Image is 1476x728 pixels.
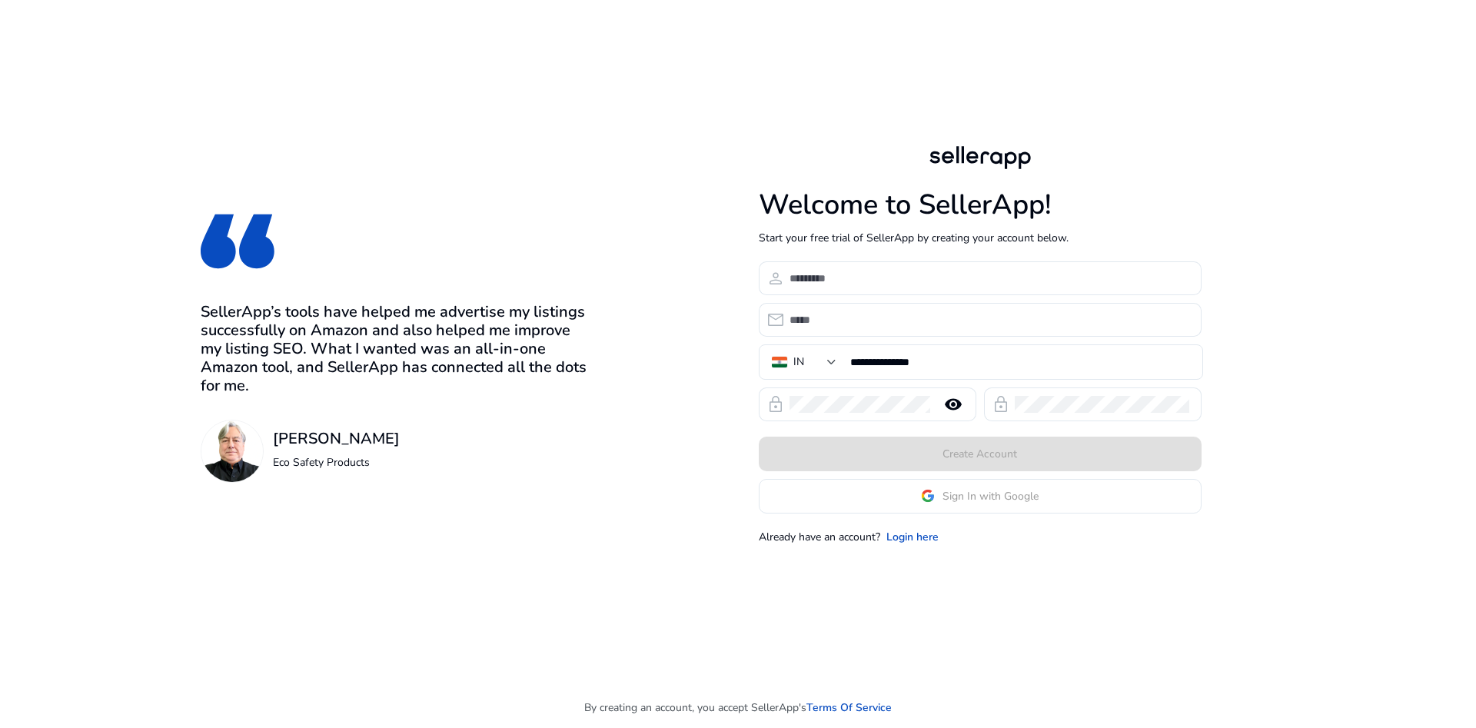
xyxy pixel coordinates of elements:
[886,529,939,545] a: Login here
[793,354,804,371] div: IN
[992,395,1010,414] span: lock
[766,269,785,288] span: person
[273,430,400,448] h3: [PERSON_NAME]
[273,454,400,470] p: Eco Safety Products
[766,395,785,414] span: lock
[766,311,785,329] span: email
[806,700,892,716] a: Terms Of Service
[759,529,880,545] p: Already have an account?
[201,303,594,395] h3: SellerApp’s tools have helped me advertise my listings successfully on Amazon and also helped me ...
[759,188,1202,221] h1: Welcome to SellerApp!
[935,395,972,414] mat-icon: remove_red_eye
[759,230,1202,246] p: Start your free trial of SellerApp by creating your account below.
